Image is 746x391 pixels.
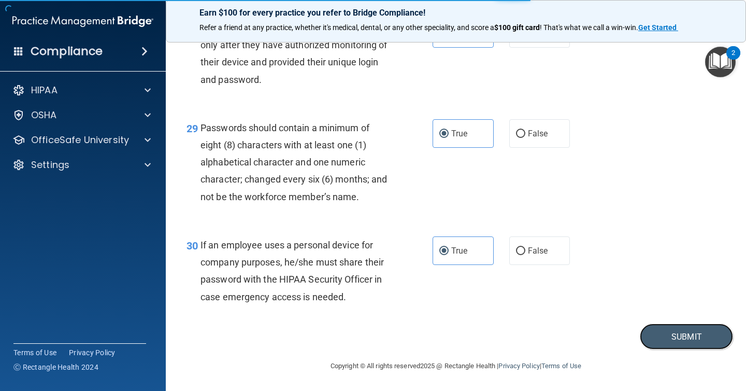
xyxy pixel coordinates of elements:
a: Get Started [638,23,678,32]
input: True [439,247,449,255]
a: Settings [12,159,151,171]
button: Submit [640,324,733,350]
a: HIPAA [12,84,151,96]
p: HIPAA [31,84,58,96]
a: Privacy Policy [498,362,539,370]
span: Passwords should contain a minimum of eight (8) characters with at least one (1) alphabetical cha... [200,122,387,202]
div: 2 [731,53,735,66]
span: False [528,129,548,138]
div: Copyright © All rights reserved 2025 @ Rectangle Health | | [267,350,645,383]
p: Settings [31,159,69,171]
p: OfficeSafe University [31,134,129,146]
span: ! That's what we call a win-win. [540,23,638,32]
input: False [516,130,525,138]
span: Employee workstations can be monitored only after they have authorized monitoring of their device... [200,22,388,85]
span: Refer a friend at any practice, whether it's medical, dental, or any other speciality, and score a [199,23,494,32]
a: Privacy Policy [69,347,116,358]
span: If an employee uses a personal device for company purposes, he/she must share their password with... [200,240,384,302]
h4: Compliance [31,44,103,59]
span: 30 [187,240,198,252]
input: True [439,130,449,138]
a: Terms of Use [541,362,581,370]
span: True [451,129,467,138]
a: OfficeSafe University [12,134,151,146]
span: True [451,246,467,256]
span: 29 [187,122,198,135]
a: Terms of Use [13,347,56,358]
p: Earn $100 for every practice you refer to Bridge Compliance! [199,8,712,18]
span: False [528,246,548,256]
strong: $100 gift card [494,23,540,32]
strong: Get Started [638,23,677,32]
p: OSHA [31,109,57,121]
a: OSHA [12,109,151,121]
img: PMB logo [12,11,153,32]
span: Ⓒ Rectangle Health 2024 [13,362,98,372]
button: Open Resource Center, 2 new notifications [705,47,736,77]
input: False [516,247,525,255]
